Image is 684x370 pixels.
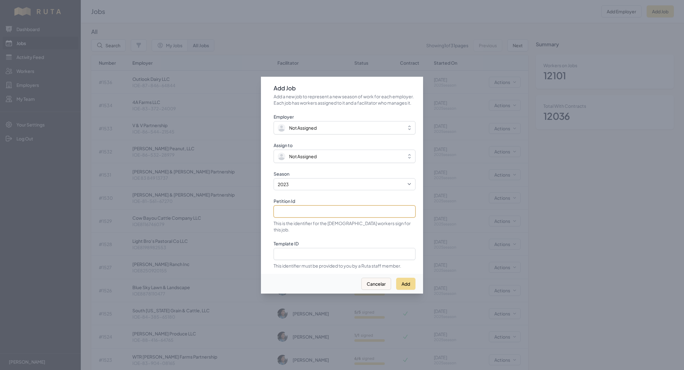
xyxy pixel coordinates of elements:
[274,142,415,148] label: Assign to
[274,93,415,106] p: Add a new job to represent a new season of work for each employer. Each job has workers assigned ...
[274,114,415,120] label: Employer
[274,198,415,204] label: Petition Id
[274,220,415,233] p: This is the identifier for the [DEMOGRAPHIC_DATA] workers sign for this job.
[274,263,415,269] p: This identifier must be provided to you by a Ruta staff member.
[274,171,415,177] label: Season
[274,240,415,247] label: Template ID
[274,121,415,134] button: Not Assigned
[289,153,317,159] span: Not Assigned
[274,84,415,92] h3: Add Job
[396,278,415,290] button: Add
[289,125,317,131] span: Not Assigned
[361,278,391,290] button: Cancelar
[274,150,415,163] button: Not Assigned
